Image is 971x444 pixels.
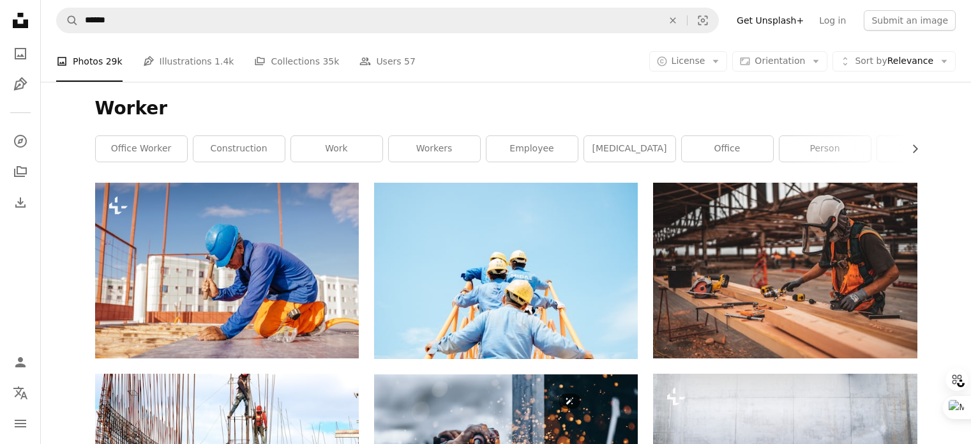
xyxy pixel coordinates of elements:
[95,264,359,276] a: a man in a hard hat and overalls working on a construction site
[855,55,933,68] span: Relevance
[584,136,675,162] a: [MEDICAL_DATA]
[215,54,234,68] span: 1.4k
[653,264,917,276] a: man in orange and black vest wearing white helmet holding yellow and black power tool
[8,41,33,66] a: Photos
[374,265,638,277] a: group of person on stairs
[903,136,917,162] button: scroll list to the right
[779,136,871,162] a: person
[8,72,33,97] a: Illustrations
[143,41,234,82] a: Illustrations 1.4k
[649,51,728,72] button: License
[254,41,339,82] a: Collections 35k
[832,51,956,72] button: Sort byRelevance
[755,56,805,66] span: Orientation
[389,136,480,162] a: workers
[95,183,359,358] img: a man in a hard hat and overalls working on a construction site
[359,41,416,82] a: Users 57
[56,8,719,33] form: Find visuals sitewide
[8,411,33,436] button: Menu
[8,349,33,375] a: Log in / Sign up
[729,10,811,31] a: Get Unsplash+
[322,54,339,68] span: 35k
[96,136,187,162] a: office worker
[672,56,705,66] span: License
[8,380,33,406] button: Language
[486,136,578,162] a: employee
[193,136,285,162] a: construction
[57,8,79,33] button: Search Unsplash
[374,183,638,359] img: group of person on stairs
[659,8,687,33] button: Clear
[404,54,416,68] span: 57
[732,51,827,72] button: Orientation
[8,128,33,154] a: Explore
[811,10,854,31] a: Log in
[95,97,917,120] h1: Worker
[8,190,33,215] a: Download History
[653,183,917,358] img: man in orange and black vest wearing white helmet holding yellow and black power tool
[8,159,33,185] a: Collections
[291,136,382,162] a: work
[682,136,773,162] a: office
[877,136,968,162] a: business
[688,8,718,33] button: Visual search
[864,10,956,31] button: Submit an image
[855,56,887,66] span: Sort by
